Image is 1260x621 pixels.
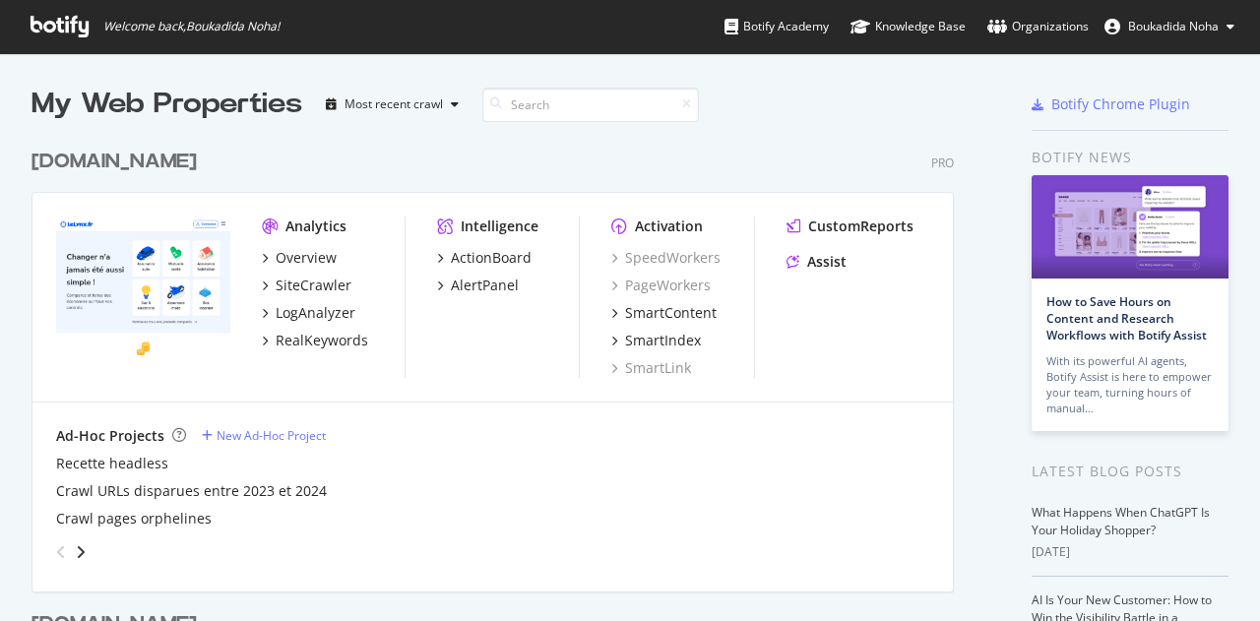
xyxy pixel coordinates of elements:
div: Activation [635,217,703,236]
div: Botify news [1032,147,1228,168]
div: Analytics [285,217,346,236]
a: SiteCrawler [262,276,351,295]
img: lelynx.fr [56,217,230,356]
div: [DATE] [1032,543,1228,561]
div: New Ad-Hoc Project [217,427,326,444]
div: LogAnalyzer [276,303,355,323]
div: Assist [807,252,847,272]
a: SpeedWorkers [611,248,721,268]
a: What Happens When ChatGPT Is Your Holiday Shopper? [1032,504,1210,538]
div: AlertPanel [451,276,519,295]
div: CustomReports [808,217,913,236]
div: SmartIndex [625,331,701,350]
a: New Ad-Hoc Project [202,427,326,444]
a: How to Save Hours on Content and Research Workflows with Botify Assist [1046,293,1207,343]
div: Ad-Hoc Projects [56,426,164,446]
div: Overview [276,248,337,268]
a: CustomReports [787,217,913,236]
a: Crawl pages orphelines [56,509,212,528]
div: Pro [931,155,954,171]
a: Assist [787,252,847,272]
span: Welcome back, Boukadida Noha ! [103,19,280,34]
a: SmartContent [611,303,717,323]
a: SmartIndex [611,331,701,350]
button: Most recent crawl [318,89,467,120]
a: ActionBoard [437,248,532,268]
div: SmartContent [625,303,717,323]
div: RealKeywords [276,331,368,350]
a: Botify Chrome Plugin [1032,94,1190,114]
img: How to Save Hours on Content and Research Workflows with Botify Assist [1032,175,1228,279]
div: Latest Blog Posts [1032,461,1228,482]
span: Boukadida Noha [1128,18,1219,34]
input: Search [482,88,699,122]
a: PageWorkers [611,276,711,295]
a: RealKeywords [262,331,368,350]
div: Organizations [987,17,1089,36]
div: ActionBoard [451,248,532,268]
a: LogAnalyzer [262,303,355,323]
div: Botify Academy [724,17,829,36]
a: Recette headless [56,454,168,473]
div: My Web Properties [31,85,302,124]
div: With its powerful AI agents, Botify Assist is here to empower your team, turning hours of manual… [1046,353,1214,416]
button: Boukadida Noha [1089,11,1250,42]
a: SmartLink [611,358,691,378]
div: Most recent crawl [345,98,443,110]
div: Knowledge Base [850,17,966,36]
div: angle-right [74,542,88,562]
div: SiteCrawler [276,276,351,295]
a: Crawl URLs disparues entre 2023 et 2024 [56,481,327,501]
a: AlertPanel [437,276,519,295]
a: [DOMAIN_NAME] [31,148,205,176]
a: Overview [262,248,337,268]
div: [DOMAIN_NAME] [31,148,197,176]
div: angle-left [48,536,74,568]
div: Botify Chrome Plugin [1051,94,1190,114]
div: Intelligence [461,217,538,236]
